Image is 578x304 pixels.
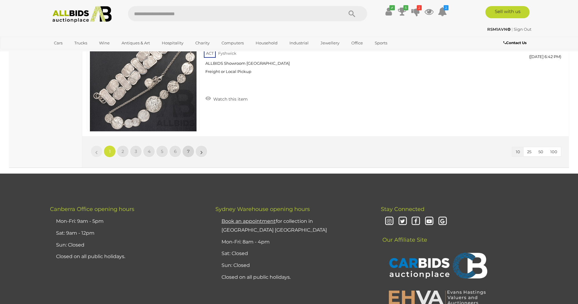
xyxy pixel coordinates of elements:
[55,251,200,263] li: Closed on all public holidays.
[397,216,408,227] i: Twitter
[403,5,408,10] i: 5
[550,149,557,154] span: 100
[156,145,168,157] a: 5
[514,27,531,32] a: Sign Out
[417,5,422,10] i: 2
[220,248,366,260] li: Sat: Closed
[174,149,177,154] span: 6
[381,206,424,212] span: Stay Connected
[195,145,207,157] a: »
[90,25,197,131] img: 52073-509a.jpg
[95,38,114,48] a: Wine
[523,147,535,157] button: 25
[130,145,142,157] a: 3
[437,216,448,227] i: Google
[191,38,214,48] a: Charity
[50,206,134,212] span: Canberra Office opening hours
[487,27,511,32] strong: RSM1AVN
[337,6,367,21] button: Search
[220,260,366,271] li: Sun: Closed
[220,236,366,248] li: Mon-Fri: 8am - 4pm
[398,6,407,17] a: 5
[285,38,313,48] a: Industrial
[252,38,282,48] a: Household
[122,149,124,154] span: 2
[535,147,547,157] button: 50
[182,145,194,157] a: 7
[317,38,343,48] a: Jewellery
[143,145,155,157] a: 4
[384,6,393,17] a: ✔
[187,149,190,154] span: 7
[547,147,561,157] button: 100
[90,145,103,157] a: «
[208,25,483,79] a: Sterling Silver Coin Style Necklace & Sterling Silver Wide Artisian Bracelet, 53.84 Grams 52073-5...
[512,147,524,157] button: 10
[204,94,249,103] a: Watch this item
[492,25,563,63] a: $1 Terry31 5d 21h left ([DATE] 6:42 PM)
[161,149,163,154] span: 5
[516,149,520,154] span: 10
[385,246,489,286] img: CARBIDS Auctionplace
[347,38,367,48] a: Office
[220,271,366,283] li: Closed on all public holidays.
[503,40,527,45] b: Contact Us
[411,6,420,17] a: 2
[55,239,200,251] li: Sun: Closed
[215,206,310,212] span: Sydney Warehouse opening hours
[117,145,129,157] a: 2
[424,216,434,227] i: Youtube
[104,145,116,157] a: 1
[410,216,421,227] i: Facebook
[49,6,115,23] img: Allbids.com.au
[158,38,187,48] a: Hospitality
[109,149,111,154] span: 1
[50,38,66,48] a: Cars
[222,218,327,233] a: Book an appointmentfor collection in [GEOGRAPHIC_DATA] [GEOGRAPHIC_DATA]
[70,38,91,48] a: Trucks
[218,38,248,48] a: Computers
[50,48,101,58] a: [GEOGRAPHIC_DATA]
[222,218,276,224] u: Book an appointment
[135,149,137,154] span: 3
[381,227,427,243] span: Our Affiliate Site
[512,27,513,32] span: |
[371,38,391,48] a: Sports
[438,6,447,17] a: 2
[389,5,395,10] i: ✔
[148,149,151,154] span: 4
[538,149,543,154] span: 50
[485,6,530,18] a: Sell with us
[118,38,154,48] a: Antiques & Art
[527,149,531,154] span: 25
[444,5,449,10] i: 2
[487,27,512,32] a: RSM1AVN
[503,40,528,46] a: Contact Us
[55,227,200,239] li: Sat: 9am - 12pm
[212,96,248,102] span: Watch this item
[55,216,200,227] li: Mon-Fri: 9am - 5pm
[384,216,395,227] i: Instagram
[169,145,181,157] a: 6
